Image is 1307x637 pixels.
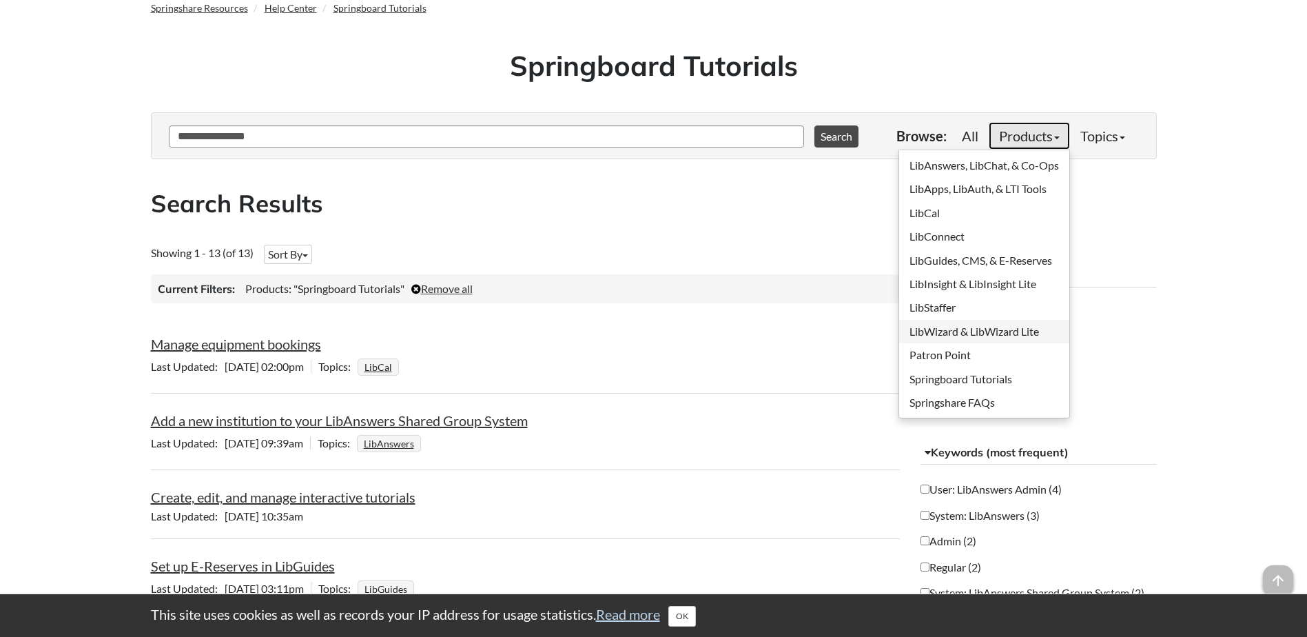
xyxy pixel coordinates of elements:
span: Last Updated [151,360,225,373]
button: Close [668,606,696,627]
span: [DATE] 10:35am [151,509,310,523]
a: LibGuides, CMS, & E-Reserves [899,249,1069,272]
a: Springshare FAQs [899,391,1069,414]
label: System: LibAnswers (3) [920,508,1040,523]
a: LibInsight & LibInsight Lite [899,272,1069,296]
button: Sort By [264,245,312,264]
a: LibCal [899,201,1069,225]
a: Springboard Tutorials [333,2,426,14]
a: arrow_upward [1263,567,1293,583]
button: Keywords (most frequent) [920,441,1157,465]
label: User: LibAnswers Admin (4) [920,482,1062,497]
h3: Current Filters [158,281,235,296]
a: LibAnswers [362,434,416,454]
a: Set up E-Reserves in LibGuides [151,558,335,574]
a: Springshare Resources [151,2,248,14]
p: Browse: [896,126,947,145]
a: LibAnswers, LibChat, & Co-Ops [899,154,1069,177]
a: LibConnect [899,225,1069,248]
span: Last Updated [151,509,225,523]
a: Remove all [411,282,473,295]
span: Topics [318,582,358,595]
a: LibCal [362,357,394,377]
input: Regular (2) [920,563,929,572]
div: This site uses cookies as well as records your IP address for usage statistics. [137,605,1171,627]
a: LibApps, LibAuth, & LTI Tools [899,177,1069,201]
label: System: LibAnswers Shared Group System (2) [920,585,1144,600]
span: Products: [245,282,291,295]
label: Admin (2) [920,534,976,549]
span: [DATE] 09:39am [151,436,310,449]
span: "Springboard Tutorials" [294,282,404,295]
a: LibStaffer [899,296,1069,319]
span: [DATE] 03:11pm [151,582,311,595]
ul: Products [898,150,1070,418]
h1: Springboard Tutorials [161,46,1146,85]
input: System: LibAnswers (3) [920,511,929,520]
a: Manage equipment bookings [151,336,321,352]
span: Showing 1 - 13 (of 13) [151,246,254,259]
span: arrow_upward [1263,565,1293,596]
ul: Topics [358,360,402,373]
span: Topics [318,436,357,449]
span: Last Updated [151,582,225,595]
span: [DATE] 02:00pm [151,360,311,373]
a: All [951,122,989,150]
input: System: LibAnswers Shared Group System (2) [920,588,929,597]
a: LibWizard & LibWizard Lite [899,320,1069,343]
button: Search [814,125,858,148]
a: Read more [596,606,660,623]
a: Topics [1070,122,1135,150]
input: Admin (2) [920,536,929,545]
a: Help Center [265,2,317,14]
span: Topics [318,360,358,373]
input: User: LibAnswers Admin (4) [920,485,929,494]
a: LibGuides [362,579,409,599]
label: Regular (2) [920,560,981,575]
a: Patron Point [899,343,1069,367]
a: Springboard Tutorials [899,367,1069,391]
ul: Topics [358,582,418,595]
a: Products [989,122,1070,150]
a: Add a new institution to your LibAnswers Shared Group System [151,412,528,429]
a: Create, edit, and manage interactive tutorials [151,489,415,505]
ul: Topics [357,436,424,449]
h2: Search Results [151,187,1157,221]
span: Last Updated [151,436,225,449]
